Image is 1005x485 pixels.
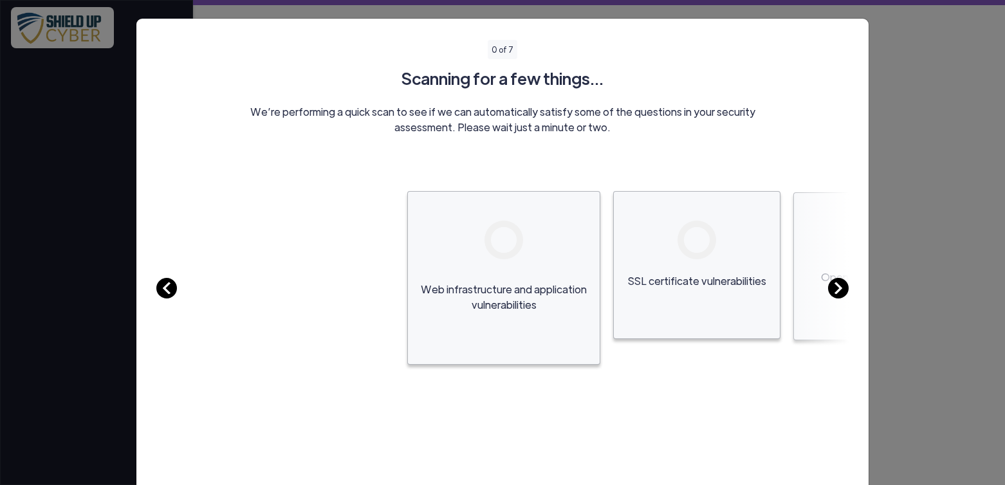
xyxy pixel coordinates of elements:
[624,273,770,289] p: SSL certificate vulnerabilities
[488,40,517,59] p: 0 of 7
[156,66,849,91] h3: Scanning for a few things...
[243,104,762,135] p: We’re performing a quick scan to see if we can automatically satisfy some of the questions in you...
[828,278,849,298] img: dropdown-arrow.svg
[804,270,950,300] p: Open network and web infrastructure ports
[418,282,589,313] p: Web infrastructure and application vulnerabilities
[156,278,177,298] img: dropdown-arrow.svg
